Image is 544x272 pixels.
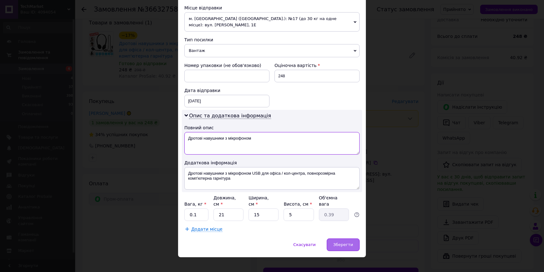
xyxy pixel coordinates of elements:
[184,62,269,69] div: Номер упаковки (не обов'язково)
[333,242,353,247] span: Зберегти
[249,195,269,207] label: Ширина, см
[213,195,236,207] label: Довжина, см
[184,87,269,94] div: Дата відправки
[184,37,213,42] span: Тип посилки
[184,44,360,57] span: Вантаж
[189,113,271,119] span: Опис та додаткова інформація
[275,62,360,69] div: Оціночна вартість
[184,167,360,190] textarea: Дротові навушники з мікрофоном USB для офіса / кол-центра, повнорозмірна комп'ютерна гарнітура
[184,12,360,32] span: м. [GEOGRAPHIC_DATA] ([GEOGRAPHIC_DATA].): №17 (до 30 кг на одне місце): вул. [PERSON_NAME], 1Е
[284,202,312,207] label: Висота, см
[184,132,360,155] textarea: Дротові навушники з мікрофоном
[293,242,316,247] span: Скасувати
[191,227,223,232] span: Додати місце
[319,195,349,207] div: Об'ємна вага
[184,5,222,10] span: Місце відправки
[184,125,360,131] div: Повний опис
[184,202,206,207] label: Вага, кг
[184,160,360,166] div: Додаткова інформація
